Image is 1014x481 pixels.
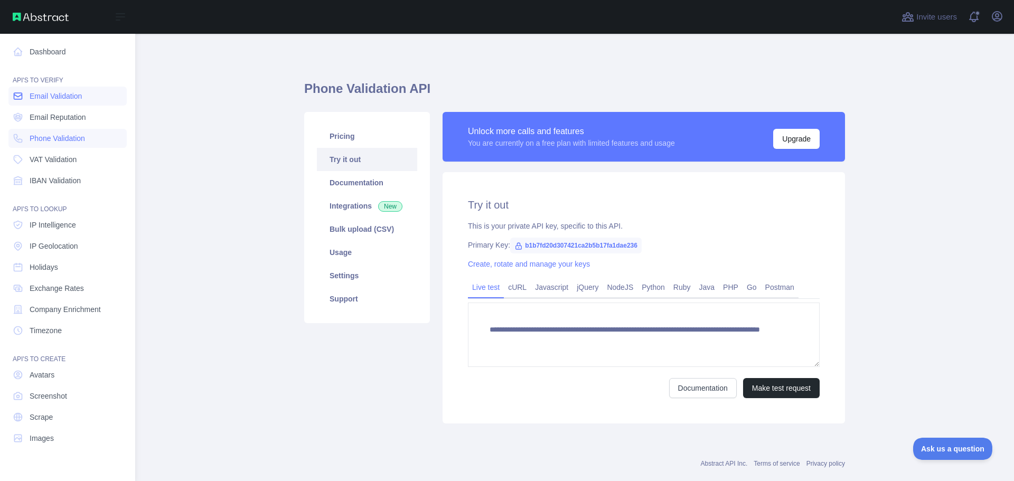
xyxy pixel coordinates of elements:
h2: Try it out [468,197,820,212]
button: Make test request [743,378,820,398]
div: You are currently on a free plan with limited features and usage [468,138,675,148]
a: Javascript [531,279,572,296]
a: Exchange Rates [8,279,127,298]
span: Email Validation [30,91,82,101]
span: Screenshot [30,391,67,401]
div: Primary Key: [468,240,820,250]
a: Email Validation [8,87,127,106]
span: VAT Validation [30,154,77,165]
div: API'S TO VERIFY [8,63,127,84]
a: Documentation [317,171,417,194]
span: Avatars [30,370,54,380]
a: Create, rotate and manage your keys [468,260,590,268]
span: Email Reputation [30,112,86,122]
a: Documentation [669,378,737,398]
a: NodeJS [603,279,637,296]
span: IP Geolocation [30,241,78,251]
a: Live test [468,279,504,296]
a: Scrape [8,408,127,427]
a: Postman [761,279,799,296]
a: Pricing [317,125,417,148]
div: API'S TO CREATE [8,342,127,363]
a: Python [637,279,669,296]
a: Terms of service [754,460,800,467]
span: Exchange Rates [30,283,84,294]
a: Bulk upload (CSV) [317,218,417,241]
a: IP Geolocation [8,237,127,256]
a: IBAN Validation [8,171,127,190]
a: Try it out [317,148,417,171]
a: Java [695,279,719,296]
a: VAT Validation [8,150,127,169]
a: Go [743,279,761,296]
div: Unlock more calls and features [468,125,675,138]
a: Ruby [669,279,695,296]
a: Avatars [8,365,127,384]
span: Scrape [30,412,53,422]
a: Dashboard [8,42,127,61]
span: Phone Validation [30,133,85,144]
span: IBAN Validation [30,175,81,186]
iframe: Toggle Customer Support [913,438,993,460]
a: cURL [504,279,531,296]
span: Holidays [30,262,58,272]
a: Screenshot [8,386,127,405]
a: Phone Validation [8,129,127,148]
span: Invite users [916,11,957,23]
a: Usage [317,241,417,264]
a: jQuery [572,279,603,296]
a: Support [317,287,417,310]
a: Integrations New [317,194,417,218]
a: Images [8,429,127,448]
span: IP Intelligence [30,220,76,230]
a: Abstract API Inc. [701,460,748,467]
a: Privacy policy [806,460,845,467]
div: This is your private API key, specific to this API. [468,221,820,231]
a: Company Enrichment [8,300,127,319]
span: Timezone [30,325,62,336]
a: Settings [317,264,417,287]
span: Images [30,433,54,444]
a: Email Reputation [8,108,127,127]
img: Abstract API [13,13,69,21]
span: New [378,201,402,212]
h1: Phone Validation API [304,80,845,106]
a: PHP [719,279,743,296]
button: Upgrade [773,129,820,149]
button: Invite users [899,8,959,25]
a: Timezone [8,321,127,340]
span: b1b7fd20d307421ca2b5b17fa1dae236 [510,238,642,253]
a: IP Intelligence [8,215,127,234]
a: Holidays [8,258,127,277]
div: API'S TO LOOKUP [8,192,127,213]
span: Company Enrichment [30,304,101,315]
